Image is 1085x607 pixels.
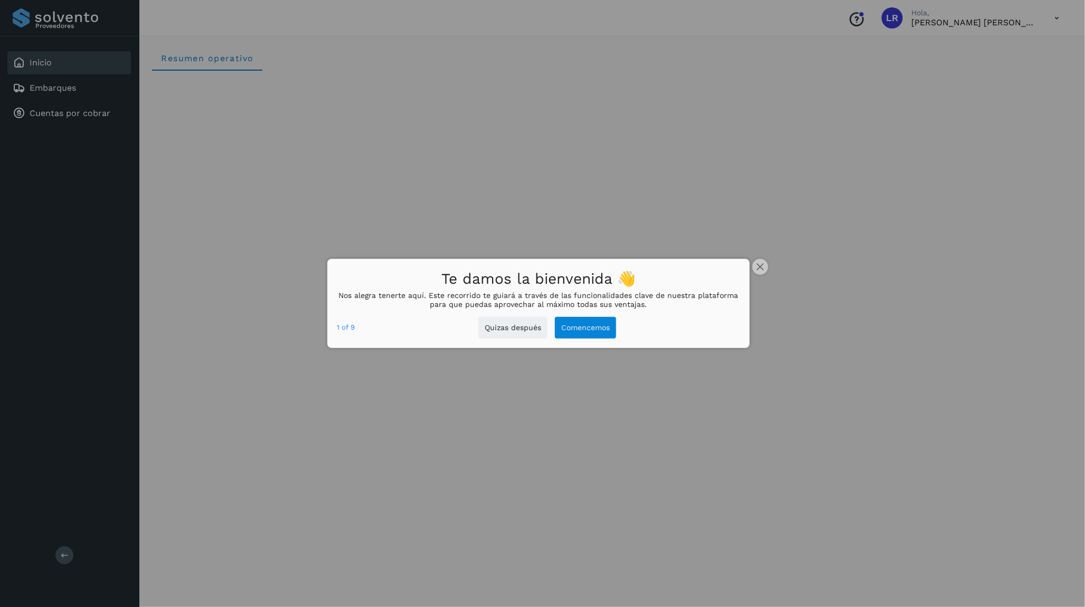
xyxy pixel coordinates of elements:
p: Nos alegra tenerte aquí. Este recorrido te guiará a través de las funcionalidades clave de nuestr... [337,291,740,309]
h1: Te damos la bienvenida 👋 [337,267,740,291]
div: step 1 of 9 [337,322,355,333]
button: Quizas después [478,317,548,339]
div: 1 of 9 [337,322,355,333]
button: Comencemos [555,317,616,339]
div: Te damos la bienvenida 👋Nos alegra tenerte aquí. Este recorrido te guiará a través de las funcion... [327,259,750,348]
button: close, [752,259,768,275]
